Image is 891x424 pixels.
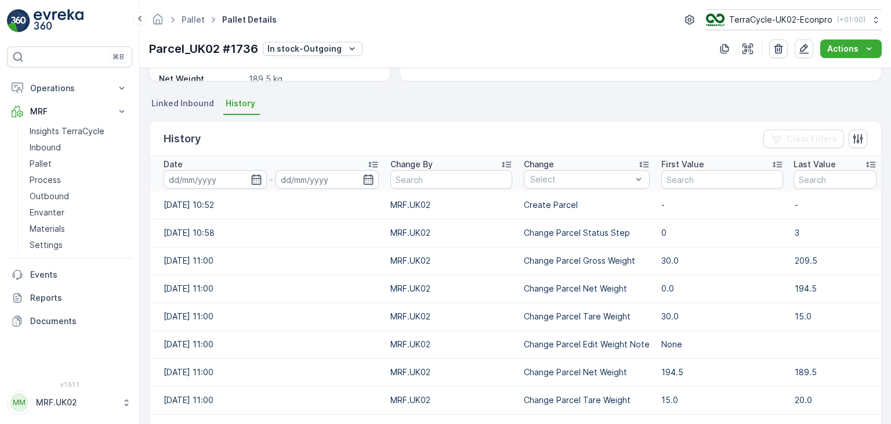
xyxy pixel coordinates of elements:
p: 3 [795,227,867,239]
a: Insights TerraCycle [25,123,132,139]
p: 20.0 [795,394,867,406]
p: Change By [390,159,433,170]
input: Search [661,170,783,189]
p: Insights TerraCycle [30,125,104,137]
td: [DATE] 10:52 [150,191,385,219]
a: Envanter [25,204,132,221]
td: MRF.UK02 [385,191,518,219]
td: [DATE] 11:00 [150,358,385,386]
p: Outbound [30,191,69,202]
p: Materials [30,223,65,235]
p: ⌘B [113,52,124,62]
div: MM [10,393,28,412]
p: ( +01:00 ) [837,15,865,24]
td: [DATE] 11:00 [150,386,385,414]
input: dd/mm/yyyy [164,170,267,189]
p: Parcel_UK02 #1736 [149,40,258,58]
p: Change Parcel Tare Weight [524,311,650,322]
button: MRF [7,100,132,123]
p: Change Parcel Net Weight [524,283,650,294]
p: In stock-Outgoing [267,43,342,55]
p: Settings [30,239,63,251]
p: MRF.UK02 [36,397,116,408]
a: Homepage [151,17,164,27]
td: [DATE] 11:00 [150,247,385,275]
p: TerraCycle-UK02-Econpro [729,14,832,26]
button: Actions [820,39,882,58]
td: MRF.UK02 [385,303,518,330]
p: Envanter [30,207,64,218]
p: - [269,173,273,186]
p: Change Parcel Tare Weight [524,394,650,406]
p: Change Parcel Edit Weight Note [524,339,650,350]
a: Materials [25,221,132,237]
span: v 1.51.1 [7,381,132,388]
button: TerraCycle-UK02-Econpro(+01:00) [706,9,882,30]
img: logo_light-DOdMpM7g.png [34,9,84,33]
p: Change Parcel Gross Weight [524,255,650,267]
button: MMMRF.UK02 [7,390,132,415]
p: Net Weight [159,73,244,85]
img: logo [7,9,30,33]
img: terracycle_logo_wKaHoWT.png [706,13,725,26]
button: In stock-Outgoing [263,42,363,56]
p: History [164,131,201,147]
p: MRF [30,106,109,117]
td: MRF.UK02 [385,358,518,386]
p: 0 [661,227,783,239]
button: Operations [7,77,132,100]
p: Pallet [30,158,52,170]
td: [DATE] 11:00 [150,303,385,330]
a: Outbound [25,188,132,204]
td: [DATE] 11:00 [150,275,385,303]
td: [DATE] 10:58 [150,219,385,247]
a: Inbound [25,139,132,156]
p: 194.5 [661,366,783,378]
p: Change Parcel Status Step [524,227,650,239]
p: 30.0 [661,311,783,322]
td: MRF.UK02 [385,247,518,275]
span: Pallet Details [220,14,279,26]
p: Reports [30,292,128,304]
p: Inbound [30,142,61,153]
p: None [661,339,783,350]
a: Events [7,263,132,286]
p: Date [164,159,183,170]
p: Actions [827,43,859,55]
p: Change Parcel Net Weight [524,366,650,378]
input: Search [794,170,876,189]
p: 189.5 kg [249,73,377,85]
button: Clear Filters [763,130,844,148]
p: 209.5 [795,255,867,267]
input: Search [390,170,512,189]
p: Process [30,174,61,186]
a: Pallet [25,156,132,172]
td: MRF.UK02 [385,386,518,414]
p: Create Parcel [524,199,650,211]
p: Select [530,174,632,185]
p: 30.0 [661,255,783,267]
a: Process [25,172,132,188]
td: - [789,191,881,219]
span: History [226,98,255,109]
p: Documents [30,315,128,327]
a: Reports [7,286,132,310]
p: 189.5 [795,366,867,378]
p: Clear Filters [787,133,837,145]
p: First Value [661,159,704,170]
p: 194.5 [795,283,867,294]
td: MRF.UK02 [385,275,518,303]
p: Events [30,269,128,281]
p: Operations [30,82,109,94]
input: dd/mm/yyyy [276,170,379,189]
td: MRF.UK02 [385,330,518,358]
p: 15.0 [661,394,783,406]
a: Pallet [182,15,205,24]
span: Linked Inbound [151,98,214,109]
td: - [655,191,789,219]
a: Documents [7,310,132,333]
p: Change [524,159,554,170]
p: 15.0 [795,311,867,322]
p: Last Value [794,159,836,170]
td: [DATE] 11:00 [150,330,385,358]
